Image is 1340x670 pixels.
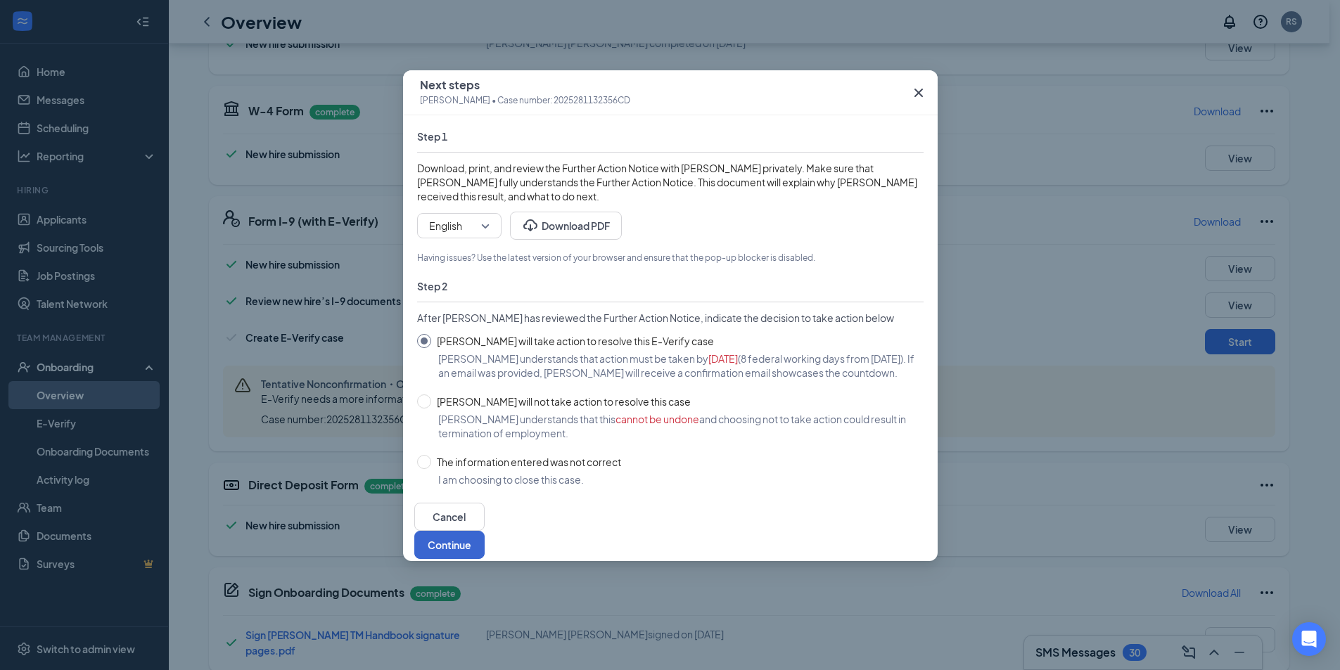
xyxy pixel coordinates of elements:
[429,215,462,236] span: English
[414,503,485,531] button: Cancel
[420,78,630,92] span: Next steps
[420,94,630,108] span: [PERSON_NAME] • Case number: 2025281132356CD
[438,352,708,365] span: [PERSON_NAME] understands that action must be taken by
[438,413,615,425] span: [PERSON_NAME] understands that this
[615,413,699,425] span: cannot be undone
[708,352,738,365] span: [DATE]
[431,454,627,470] span: The information entered was not correct
[910,84,927,101] svg: Cross
[522,217,539,234] svg: Download
[417,251,924,265] span: Having issues? Use the latest version of your browser and ensure that the pop-up blocker is disab...
[438,473,584,486] span: I am choosing to close this case.
[417,279,924,293] span: Step 2
[417,129,924,143] span: Step 1
[900,70,938,115] button: Close
[414,531,485,559] button: Continue
[510,212,622,240] button: DownloadDownload PDF
[417,161,924,203] span: Download, print, and review the Further Action Notice with [PERSON_NAME] privately. Make sure tha...
[431,394,696,409] span: [PERSON_NAME] will not take action to resolve this case
[417,311,924,325] span: After [PERSON_NAME] has reviewed the Further Action Notice, indicate the decision to take action ...
[1292,622,1326,656] div: Open Intercom Messenger
[431,333,720,349] span: [PERSON_NAME] will take action to resolve this E-Verify case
